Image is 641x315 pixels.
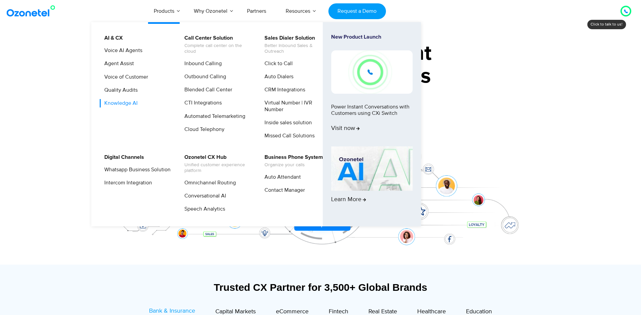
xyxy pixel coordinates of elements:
a: Agent Assist [100,59,135,68]
a: Cloud Telephony [180,125,225,134]
span: Complete call center on the cloud [184,43,251,54]
a: Outbound Calling [180,73,227,81]
span: Unified customer experience platform [184,162,251,174]
a: Voice of Customer [100,73,149,81]
a: New Product LaunchPower Instant Conversations with Customers using CXi SwitchVisit now [331,34,413,144]
a: Omnichannel Routing [180,179,237,187]
a: Speech Analytics [180,205,226,213]
a: Whatsapp Business Solution [100,166,172,174]
a: Business Phone SystemOrganize your calls [260,153,324,169]
a: Auto Attendant [260,173,302,181]
a: Quality Audits [100,86,139,94]
a: Automated Telemarketing [180,112,246,121]
a: Blended Call Center [180,86,233,94]
a: Request a Demo [328,3,386,19]
a: Ozonetel CX HubUnified customer experience platform [180,153,252,175]
a: Contact Manager [260,186,306,194]
a: Digital Channels [100,153,145,162]
a: AI & CX [100,34,124,42]
a: Sales Dialer SolutionBetter Inbound Sales & Outreach [260,34,332,55]
span: Bank & Insurance [149,307,195,315]
span: Learn More [331,196,366,204]
a: Inside sales solution [260,119,313,127]
a: Auto Dialers [260,73,294,81]
a: Intercom Integration [100,179,153,187]
a: Knowledge AI [100,99,139,107]
img: AI [331,146,413,191]
a: Click to Call [260,59,294,68]
a: Inbound Calling [180,59,223,68]
a: Call Center SolutionComplete call center on the cloud [180,34,252,55]
a: Conversational AI [180,192,227,200]
span: Better Inbound Sales & Outreach [264,43,331,54]
span: Visit now [331,125,360,132]
a: Virtual Number | IVR Number [260,99,332,114]
a: Learn More [331,146,413,215]
a: Missed Call Solutions [260,132,316,140]
div: Trusted CX Partner for 3,500+ Global Brands [114,281,528,293]
a: CRM Integrations [260,86,306,94]
a: CTI Integrations [180,99,223,107]
a: Voice AI Agents [100,46,143,55]
img: New-Project-17.png [331,50,413,93]
span: Organize your calls [264,162,323,168]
